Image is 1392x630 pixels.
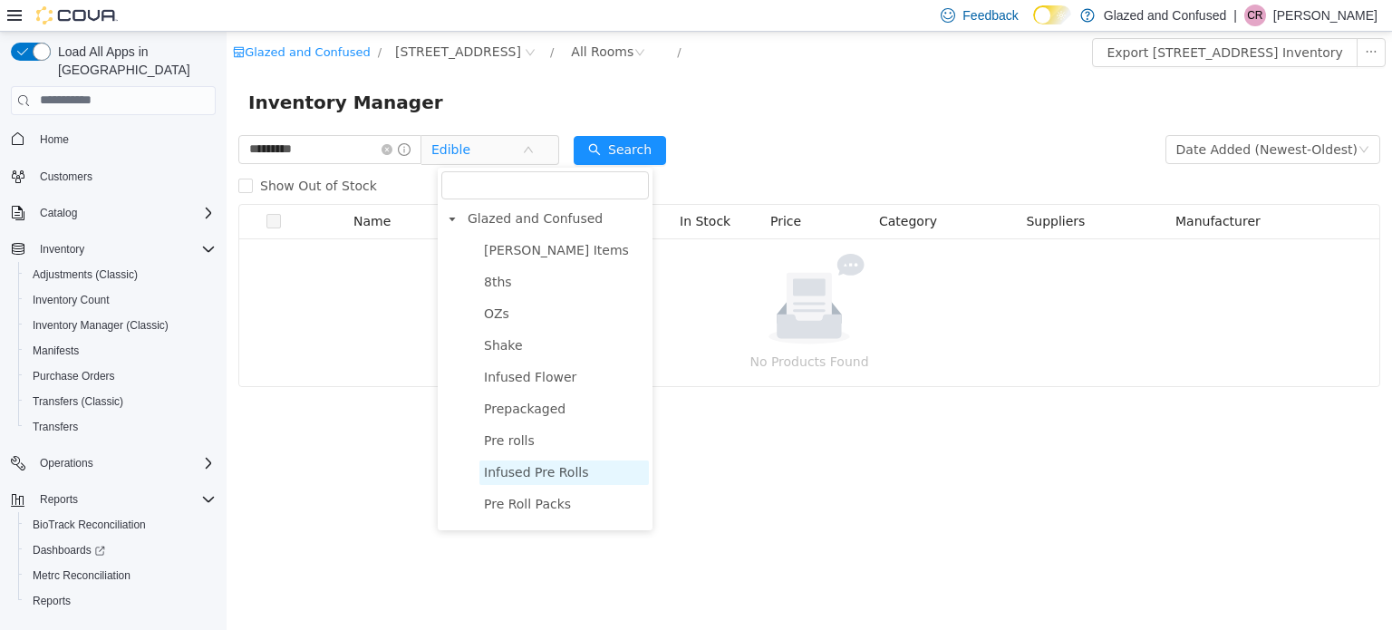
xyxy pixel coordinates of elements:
span: Glazed and Confused [237,175,422,199]
button: Operations [4,451,223,476]
a: Dashboards [18,538,223,563]
img: Cova [36,6,118,24]
a: icon: shopGlazed and Confused [6,14,144,27]
span: Load All Apps in [GEOGRAPHIC_DATA] [51,43,216,79]
span: 8ths [253,238,422,263]
button: Export [STREET_ADDRESS] Inventory [865,6,1130,35]
span: Inventory Manager (Classic) [33,318,169,333]
span: Transfers (Classic) [33,394,123,409]
button: Inventory [33,238,92,260]
button: Catalog [33,202,84,224]
a: Inventory Manager (Classic) [25,315,176,336]
button: Inventory [4,237,223,262]
span: Suppliers [799,182,858,197]
span: Reports [33,594,71,608]
span: 2465 US Highway 2 S, Crystal Falls [169,10,295,30]
span: Catalog [40,206,77,220]
span: Reports [40,492,78,507]
span: Manifests [25,340,216,362]
a: Inventory Count [25,289,117,311]
span: 8ths [257,243,285,257]
button: Operations [33,452,101,474]
button: Transfers [18,414,223,440]
span: Adjustments (Classic) [25,264,216,286]
span: OZs [253,270,422,295]
span: Manifests [33,344,79,358]
a: BioTrack Reconciliation [25,514,153,536]
span: Edible [205,104,244,131]
p: | [1233,5,1237,26]
p: No Products Found [34,320,1131,340]
span: Shake [257,306,296,321]
a: Transfers [25,416,85,438]
span: Inventory Manager [22,56,227,85]
div: All Rooms [344,6,407,34]
div: Cody Rosenthal [1244,5,1266,26]
span: Operations [33,452,216,474]
span: Dark Mode [1033,24,1034,25]
a: Metrc Reconciliation [25,565,138,586]
span: Infused Flower [253,334,422,358]
span: Inventory Count [33,293,110,307]
span: Inventory [40,242,84,257]
a: Manifests [25,340,86,362]
span: Adjustments (Classic) [33,267,138,282]
button: Transfers (Classic) [18,389,223,414]
span: Infused Flower [257,338,350,353]
span: Catalog [33,202,216,224]
span: Penny Items [253,207,422,231]
button: Inventory Manager (Classic) [18,313,223,338]
span: Pre rolls [257,402,308,416]
button: Home [4,126,223,152]
button: Catalog [4,200,223,226]
span: / [450,14,454,27]
a: Dashboards [25,539,112,561]
a: Adjustments (Classic) [25,264,145,286]
i: icon: caret-down [221,183,230,192]
span: Feedback [962,6,1018,24]
span: Name [127,182,164,197]
button: icon: searchSearch [347,104,440,133]
button: Adjustments (Classic) [18,262,223,287]
span: In Stock [453,182,504,197]
span: Dashboards [25,539,216,561]
a: Customers [33,166,100,188]
span: Metrc Reconciliation [33,568,130,583]
span: Home [40,132,69,147]
span: Pre Roll Packs [253,460,422,485]
i: icon: close-circle [155,112,166,123]
button: Manifests [18,338,223,363]
p: [PERSON_NAME] [1273,5,1377,26]
a: Home [33,129,76,150]
span: Operations [40,456,93,470]
span: Pre Roll Packs [257,465,344,480]
button: BioTrack Reconciliation [18,512,223,538]
span: [PERSON_NAME] Items [257,211,402,226]
span: Transfers (Classic) [25,391,216,412]
span: Show Out of Stock [26,147,158,161]
button: Reports [4,487,223,512]
div: Date Added (Newest-Oldest) [950,104,1131,131]
span: Inventory [33,238,216,260]
a: Transfers (Classic) [25,391,130,412]
span: / [324,14,327,27]
span: Purchase Orders [25,365,216,387]
button: Purchase Orders [18,363,223,389]
p: Glazed and Confused [1104,5,1226,26]
span: Infused Pre Rolls [253,429,422,453]
button: Customers [4,163,223,189]
span: BioTrack Reconciliation [33,518,146,532]
span: Inventory Manager (Classic) [25,315,216,336]
span: Shake [253,302,422,326]
span: Reports [33,489,216,510]
button: Reports [33,489,85,510]
span: Transfers [33,420,78,434]
span: Price [544,182,575,197]
button: Metrc Reconciliation [18,563,223,588]
input: filter select [215,140,422,168]
i: icon: info-circle [171,111,184,124]
a: Purchase Orders [25,365,122,387]
span: Infused Pre Rolls [257,433,362,448]
button: Reports [18,588,223,614]
span: Transfers [25,416,216,438]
